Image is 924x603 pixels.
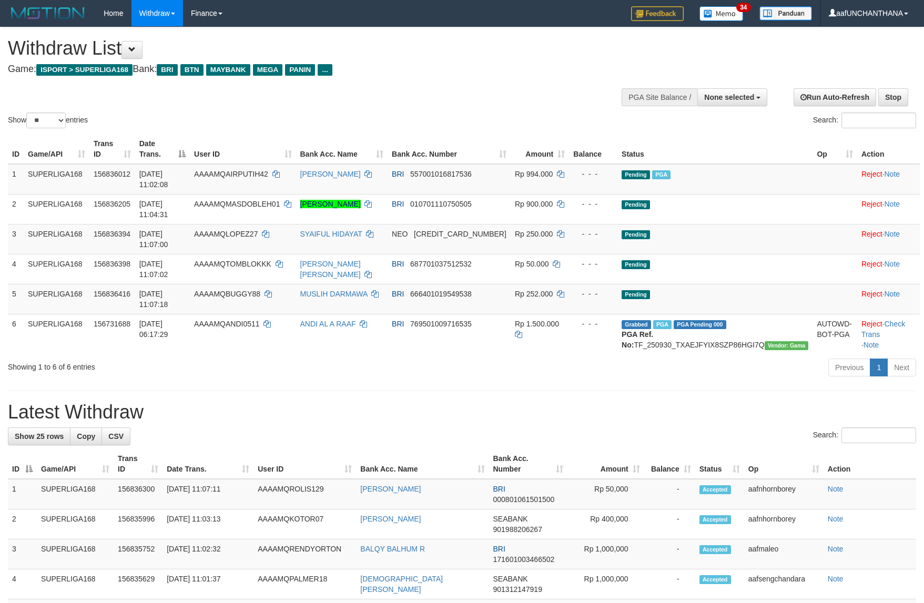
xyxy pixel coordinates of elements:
[622,330,653,349] b: PGA Ref. No:
[8,402,916,423] h1: Latest Withdraw
[24,254,89,284] td: SUPERLIGA168
[296,134,388,164] th: Bank Acc. Name: activate to sort column ascending
[622,88,697,106] div: PGA Site Balance /
[861,260,882,268] a: Reject
[861,170,882,178] a: Reject
[194,200,280,208] span: AAAAMQMASDOBLEH01
[617,314,813,354] td: TF_250930_TXAEJFYIX8SZP86HGI7Q
[493,555,555,564] span: Copy 171601003466502 to clipboard
[857,224,920,254] td: ·
[644,569,695,599] td: -
[360,545,425,553] a: BALQY BALHUM R
[410,170,472,178] span: Copy 557001016817536 to clipboard
[493,545,505,553] span: BRI
[24,284,89,314] td: SUPERLIGA168
[8,164,24,195] td: 1
[617,134,813,164] th: Status
[24,164,89,195] td: SUPERLIGA168
[515,290,553,298] span: Rp 252.000
[489,449,567,479] th: Bank Acc. Number: activate to sort column ascending
[139,200,168,219] span: [DATE] 11:04:31
[652,170,671,179] span: Marked by aafheankoy
[567,509,644,539] td: Rp 400,000
[24,134,89,164] th: Game/API: activate to sort column ascending
[8,357,377,372] div: Showing 1 to 6 of 6 entries
[114,539,163,569] td: 156835752
[190,134,296,164] th: User ID: activate to sort column ascending
[163,539,253,569] td: [DATE] 11:02:32
[622,230,650,239] span: Pending
[8,134,24,164] th: ID
[163,479,253,509] td: [DATE] 11:07:11
[744,509,824,539] td: aafnhornborey
[699,485,731,494] span: Accepted
[77,432,95,441] span: Copy
[878,88,908,106] a: Stop
[253,64,283,76] span: MEGA
[8,64,605,75] h4: Game: Bank:
[360,575,443,594] a: [DEMOGRAPHIC_DATA][PERSON_NAME]
[410,260,472,268] span: Copy 687701037512532 to clipboard
[101,427,130,445] a: CSV
[8,479,37,509] td: 1
[36,64,133,76] span: ISPORT > SUPERLIGA168
[253,539,356,569] td: AAAAMQRENDYORTON
[139,170,168,189] span: [DATE] 11:02:08
[8,224,24,254] td: 3
[861,230,882,238] a: Reject
[24,314,89,354] td: SUPERLIGA168
[8,284,24,314] td: 5
[253,509,356,539] td: AAAAMQKOTOR07
[573,229,613,239] div: - - -
[37,569,114,599] td: SUPERLIGA168
[573,289,613,299] div: - - -
[8,5,88,21] img: MOTION_logo.png
[360,485,421,493] a: [PERSON_NAME]
[15,432,64,441] span: Show 25 rows
[622,260,650,269] span: Pending
[857,314,920,354] td: · ·
[744,449,824,479] th: Op: activate to sort column ascending
[89,134,135,164] th: Trans ID: activate to sort column ascending
[392,200,404,208] span: BRI
[573,259,613,269] div: - - -
[813,427,916,443] label: Search:
[515,260,549,268] span: Rp 50.000
[493,525,542,534] span: Copy 901988206267 to clipboard
[37,539,114,569] td: SUPERLIGA168
[114,569,163,599] td: 156835629
[653,320,672,329] span: Marked by aafromsomean
[622,320,651,329] span: Grabbed
[644,539,695,569] td: -
[885,170,900,178] a: Note
[360,515,421,523] a: [PERSON_NAME]
[493,485,505,493] span: BRI
[139,260,168,279] span: [DATE] 11:07:02
[573,169,613,179] div: - - -
[114,449,163,479] th: Trans ID: activate to sort column ascending
[206,64,250,76] span: MAYBANK
[857,284,920,314] td: ·
[8,194,24,224] td: 2
[194,230,258,238] span: AAAAMQLOPEZ27
[857,134,920,164] th: Action
[139,290,168,309] span: [DATE] 11:07:18
[8,427,70,445] a: Show 25 rows
[569,134,617,164] th: Balance
[813,134,857,164] th: Op: activate to sort column ascending
[94,320,130,328] span: 156731688
[573,319,613,329] div: - - -
[493,575,528,583] span: SEABANK
[794,88,876,106] a: Run Auto-Refresh
[410,290,472,298] span: Copy 666401019549538 to clipboard
[300,230,362,238] a: SYAIFUL HIDAYAT
[24,194,89,224] td: SUPERLIGA168
[631,6,684,21] img: Feedback.jpg
[695,449,744,479] th: Status: activate to sort column ascending
[163,509,253,539] td: [DATE] 11:03:13
[885,200,900,208] a: Note
[392,170,404,178] span: BRI
[135,134,190,164] th: Date Trans.: activate to sort column descending
[194,260,271,268] span: AAAAMQTOMBLOKKK
[194,290,260,298] span: AAAAMQBUGGY88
